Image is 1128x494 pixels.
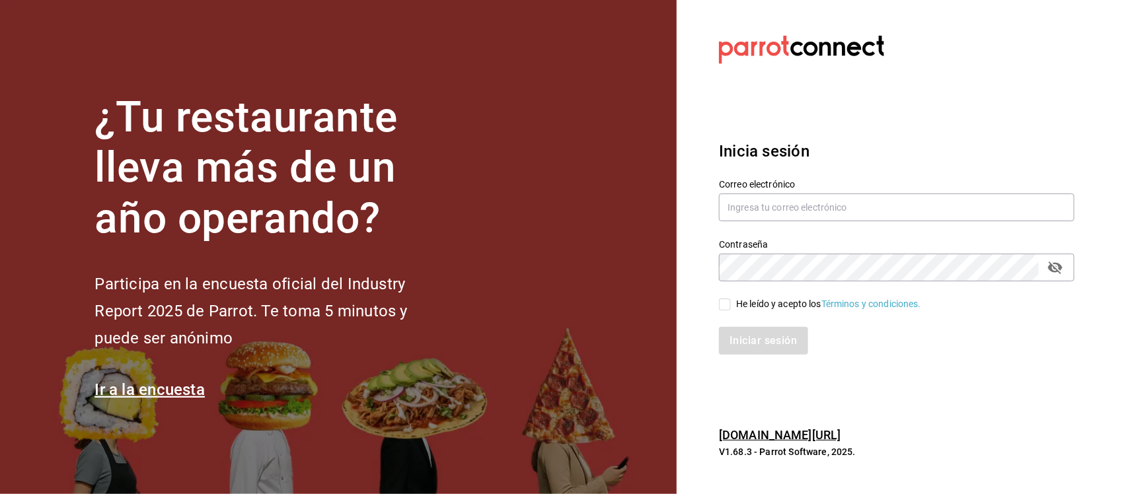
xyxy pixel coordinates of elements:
a: Términos y condiciones. [821,299,921,309]
button: passwordField [1044,256,1067,279]
div: He leído y acepto los [736,297,921,311]
a: Ir a la encuesta [94,380,205,399]
p: V1.68.3 - Parrot Software, 2025. [719,445,1074,458]
label: Correo electrónico [719,180,1074,189]
a: [DOMAIN_NAME][URL] [719,428,841,442]
h2: Participa en la encuesta oficial del Industry Report 2025 de Parrot. Te toma 5 minutos y puede se... [94,271,451,351]
h1: ¿Tu restaurante lleva más de un año operando? [94,92,451,244]
label: Contraseña [719,240,1074,249]
h3: Inicia sesión [719,139,1074,163]
input: Ingresa tu correo electrónico [719,194,1074,221]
